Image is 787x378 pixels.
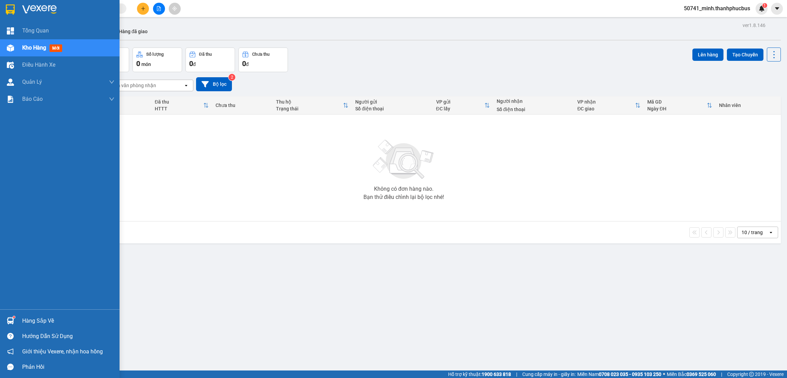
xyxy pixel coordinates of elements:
[522,370,576,378] span: Cung cấp máy in - giấy in:
[574,96,644,114] th: Toggle SortBy
[363,194,444,200] div: Bạn thử điều chỉnh lại bộ lọc nhé!
[7,79,14,86] img: warehouse-icon
[7,62,14,69] img: warehouse-icon
[743,22,765,29] div: ver 1.8.146
[647,106,707,111] div: Ngày ĐH
[355,99,429,105] div: Người gửi
[196,77,232,91] button: Bộ lọc
[141,6,146,11] span: plus
[155,106,203,111] div: HTTT
[436,106,484,111] div: ĐC lấy
[721,370,722,378] span: |
[7,44,14,52] img: warehouse-icon
[7,96,14,103] img: solution-icon
[155,99,203,105] div: Đã thu
[667,370,716,378] span: Miền Bắc
[185,48,235,72] button: Đã thu0đ
[189,59,193,68] span: 0
[96,106,148,111] div: Ghi chú
[647,99,707,105] div: Mã GD
[183,83,189,88] svg: open
[22,95,43,103] span: Báo cáo
[692,49,723,61] button: Lên hàng
[109,96,114,102] span: down
[216,103,269,108] div: Chưa thu
[762,3,767,8] sup: 1
[749,372,754,377] span: copyright
[172,6,177,11] span: aim
[771,3,783,15] button: caret-down
[482,372,511,377] strong: 1900 633 818
[242,59,246,68] span: 0
[7,27,14,35] img: dashboard-icon
[113,23,153,40] button: Hàng đã giao
[763,3,766,8] span: 1
[276,99,343,105] div: Thu hộ
[516,370,517,378] span: |
[252,52,270,57] div: Chưa thu
[246,62,249,67] span: đ
[7,364,14,370] span: message
[22,362,114,372] div: Phản hồi
[193,62,196,67] span: đ
[774,5,780,12] span: caret-down
[370,136,438,184] img: svg+xml;base64,PHN2ZyBjbGFzcz0ibGlzdC1wbHVnX19zdmciIHhtbG5zPSJodHRwOi8vd3d3LnczLm9yZy8yMDAwL3N2Zy...
[96,99,148,105] div: Tên món
[577,370,661,378] span: Miền Nam
[136,59,140,68] span: 0
[141,62,151,67] span: món
[7,348,14,355] span: notification
[497,107,570,112] div: Số điện thoại
[199,52,212,57] div: Đã thu
[137,3,149,15] button: plus
[7,333,14,339] span: question-circle
[497,98,570,104] div: Người nhận
[109,82,156,89] div: Chọn văn phòng nhận
[153,3,165,15] button: file-add
[374,186,433,192] div: Không có đơn hàng nào.
[50,44,62,52] span: mới
[742,229,763,236] div: 10 / trang
[276,106,343,111] div: Trạng thái
[433,96,493,114] th: Toggle SortBy
[644,96,716,114] th: Toggle SortBy
[22,26,49,35] span: Tổng Quan
[22,44,46,51] span: Kho hàng
[229,74,235,81] sup: 2
[663,373,665,376] span: ⚪️
[273,96,352,114] th: Toggle SortBy
[109,79,114,85] span: down
[238,48,288,72] button: Chưa thu0đ
[719,103,777,108] div: Nhân viên
[22,331,114,341] div: Hướng dẫn sử dụng
[678,4,756,13] span: 50741_minh.thanhphucbus
[22,78,42,86] span: Quản Lý
[169,3,181,15] button: aim
[133,48,182,72] button: Số lượng0món
[146,52,164,57] div: Số lượng
[687,372,716,377] strong: 0369 525 060
[759,5,765,12] img: icon-new-feature
[727,49,763,61] button: Tạo Chuyến
[151,96,212,114] th: Toggle SortBy
[355,106,429,111] div: Số điện thoại
[768,230,774,235] svg: open
[22,60,55,69] span: Điều hành xe
[436,99,484,105] div: VP gửi
[577,106,635,111] div: ĐC giao
[6,4,15,15] img: logo-vxr
[22,316,114,326] div: Hàng sắp về
[13,316,15,318] sup: 1
[7,317,14,324] img: warehouse-icon
[156,6,161,11] span: file-add
[577,99,635,105] div: VP nhận
[448,370,511,378] span: Hỗ trợ kỹ thuật:
[22,347,103,356] span: Giới thiệu Vexere, nhận hoa hồng
[599,372,661,377] strong: 0708 023 035 - 0935 103 250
